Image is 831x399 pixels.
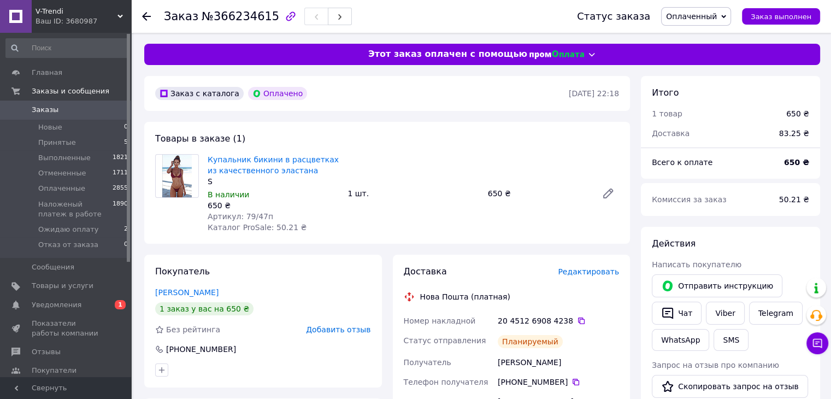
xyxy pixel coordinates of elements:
span: Выполненные [38,153,91,163]
span: Оплаченный [666,12,717,21]
span: 1890 [113,199,128,219]
span: Товары в заказе (1) [155,133,245,144]
div: 650 ₴ [786,108,809,119]
span: Всего к оплате [652,158,712,167]
span: Этот заказ оплачен с помощью [368,48,527,61]
img: Купальник бикини в расцветках из качественного эластана [162,155,192,197]
button: Чат с покупателем [806,332,828,354]
span: Редактировать [558,267,619,276]
span: Отказ от заказа [38,240,98,250]
div: 83.25 ₴ [773,121,816,145]
b: 650 ₴ [784,158,809,167]
span: Оплаченные [38,184,85,193]
span: Принятые [38,138,76,148]
span: Показатели работы компании [32,319,101,338]
a: WhatsApp [652,329,709,351]
span: Действия [652,238,696,249]
span: 50.21 ₴ [779,195,809,204]
span: Телефон получателя [404,378,488,386]
div: S [208,176,339,187]
span: Отзывы [32,347,61,357]
div: Ваш ID: 3680987 [36,16,131,26]
div: 650 ₴ [208,200,339,211]
div: Нова Пошта (платная) [417,291,513,302]
span: Итого [652,87,679,98]
span: Комиссия за заказ [652,195,727,204]
button: Чат [652,302,702,325]
div: Планируемый [498,335,563,348]
button: Отправить инструкцию [652,274,782,297]
span: 1 товар [652,109,682,118]
span: Получатель [404,358,451,367]
span: Запрос на отзыв про компанию [652,361,779,369]
span: Покупатели [32,366,76,375]
div: 1 шт. [343,186,483,201]
span: Артикул: 79/47п [208,212,273,221]
span: Ожидаю оплату [38,225,98,234]
a: Telegram [749,302,803,325]
button: SMS [714,329,749,351]
span: Добавить отзыв [306,325,370,334]
div: Оплачено [248,87,307,100]
span: В наличии [208,190,249,199]
span: Заказ [164,10,198,23]
span: Товары и услуги [32,281,93,291]
span: 2855 [113,184,128,193]
span: 5 [124,138,128,148]
input: Поиск [5,38,129,58]
span: 1 [115,300,126,309]
span: Главная [32,68,62,78]
span: Доставка [404,266,447,277]
span: №366234615 [202,10,279,23]
span: Написать покупателю [652,260,741,269]
div: [PHONE_NUMBER] [498,377,619,388]
span: Отмененные [38,168,86,178]
span: 0 [124,122,128,132]
span: Покупатель [155,266,210,277]
span: Номер накладной [404,316,476,325]
span: Наложеный платеж в работе [38,199,113,219]
span: 1711 [113,168,128,178]
span: Уведомления [32,300,81,310]
span: 0 [124,240,128,250]
div: [PHONE_NUMBER] [165,344,237,355]
span: 1821 [113,153,128,163]
div: 1 заказ у вас на 650 ₴ [155,302,254,315]
div: Статус заказа [577,11,650,22]
span: Сообщения [32,262,74,272]
span: Каталог ProSale: 50.21 ₴ [208,223,307,232]
div: 20 4512 6908 4238 [498,315,619,326]
div: Вернуться назад [142,11,151,22]
span: Заказ выполнен [751,13,811,21]
a: Viber [706,302,744,325]
button: Скопировать запрос на отзыв [652,375,808,398]
span: 2 [124,225,128,234]
span: Статус отправления [404,336,486,345]
span: Доставка [652,129,689,138]
span: Новые [38,122,62,132]
time: [DATE] 22:18 [569,89,619,98]
span: Заказы [32,105,58,115]
a: Купальник бикини в расцветках из качественного эластана [208,155,339,175]
span: V-Trendi [36,7,117,16]
a: [PERSON_NAME] [155,288,219,297]
div: [PERSON_NAME] [496,353,621,372]
div: Заказ с каталога [155,87,244,100]
span: Заказы и сообщения [32,86,109,96]
span: Без рейтинга [166,325,220,334]
a: Редактировать [597,183,619,204]
div: 650 ₴ [484,186,593,201]
button: Заказ выполнен [742,8,820,25]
